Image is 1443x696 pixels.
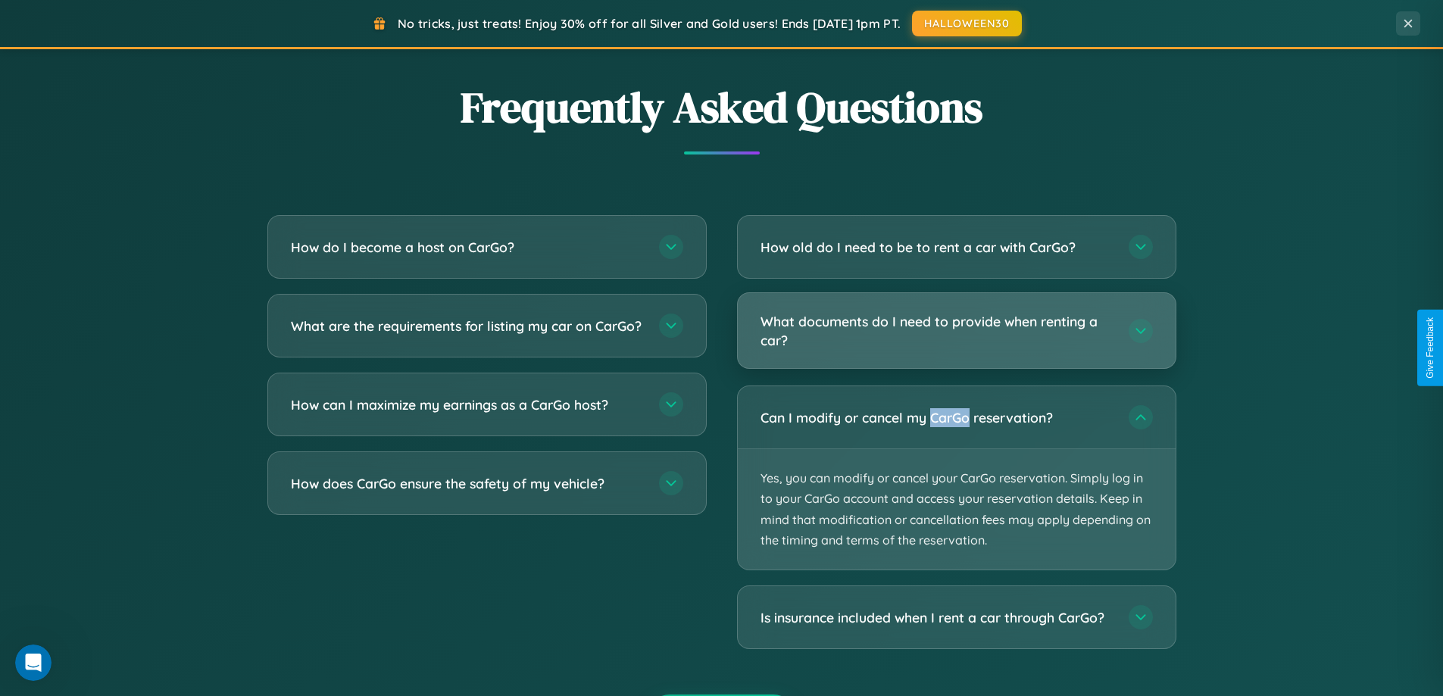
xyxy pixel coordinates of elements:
[761,608,1113,627] h3: Is insurance included when I rent a car through CarGo?
[761,408,1113,427] h3: Can I modify or cancel my CarGo reservation?
[1425,317,1435,379] div: Give Feedback
[761,312,1113,349] h3: What documents do I need to provide when renting a car?
[291,474,644,493] h3: How does CarGo ensure the safety of my vehicle?
[267,78,1176,136] h2: Frequently Asked Questions
[291,395,644,414] h3: How can I maximize my earnings as a CarGo host?
[291,238,644,257] h3: How do I become a host on CarGo?
[15,645,52,681] iframe: Intercom live chat
[761,238,1113,257] h3: How old do I need to be to rent a car with CarGo?
[912,11,1022,36] button: HALLOWEEN30
[398,16,901,31] span: No tricks, just treats! Enjoy 30% off for all Silver and Gold users! Ends [DATE] 1pm PT.
[291,317,644,336] h3: What are the requirements for listing my car on CarGo?
[738,449,1176,570] p: Yes, you can modify or cancel your CarGo reservation. Simply log in to your CarGo account and acc...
